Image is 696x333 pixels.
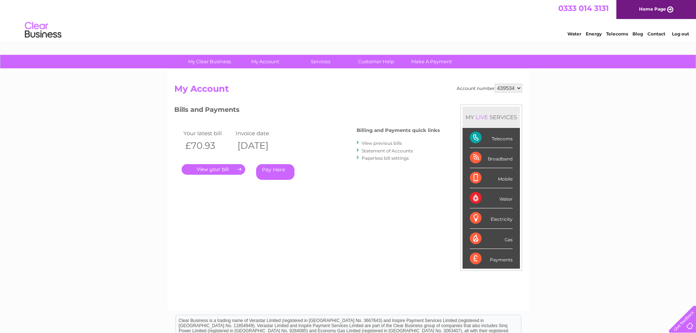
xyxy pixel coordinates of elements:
[357,128,440,133] h4: Billing and Payments quick links
[182,138,234,153] th: £70.93
[457,84,522,92] div: Account number
[474,114,490,121] div: LIVE
[174,84,522,98] h2: My Account
[567,31,581,37] a: Water
[235,55,295,68] a: My Account
[632,31,643,37] a: Blog
[470,168,513,188] div: Mobile
[182,128,234,138] td: Your latest bill
[346,55,406,68] a: Customer Help
[470,249,513,269] div: Payments
[290,55,351,68] a: Services
[182,164,245,175] a: .
[647,31,665,37] a: Contact
[362,140,402,146] a: View previous bills
[470,229,513,249] div: Gas
[234,128,286,138] td: Invoice date
[470,128,513,148] div: Telecoms
[470,208,513,228] div: Electricity
[470,188,513,208] div: Water
[586,31,602,37] a: Energy
[24,19,62,41] img: logo.png
[176,4,521,35] div: Clear Business is a trading name of Verastar Limited (registered in [GEOGRAPHIC_DATA] No. 3667643...
[174,105,440,117] h3: Bills and Payments
[558,4,609,13] a: 0333 014 3131
[463,107,520,128] div: MY SERVICES
[672,31,689,37] a: Log out
[256,164,294,180] a: Pay Here
[234,138,286,153] th: [DATE]
[362,148,413,154] a: Statement of Accounts
[362,155,409,161] a: Paperless bill settings
[402,55,462,68] a: Make A Payment
[606,31,628,37] a: Telecoms
[179,55,240,68] a: My Clear Business
[470,148,513,168] div: Broadband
